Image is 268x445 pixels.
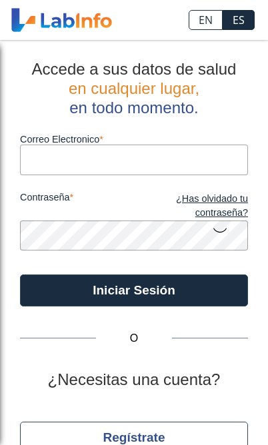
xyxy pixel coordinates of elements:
label: contraseña [20,192,134,221]
button: Iniciar Sesión [20,274,248,306]
span: en cualquier lugar, [69,79,199,97]
a: ¿Has olvidado tu contraseña? [134,192,248,221]
a: EN [189,10,223,30]
h2: ¿Necesitas una cuenta? [20,370,248,390]
a: ES [223,10,255,30]
span: en todo momento. [69,99,198,117]
label: Correo Electronico [20,134,248,145]
span: Accede a sus datos de salud [32,60,237,78]
span: O [96,330,172,346]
